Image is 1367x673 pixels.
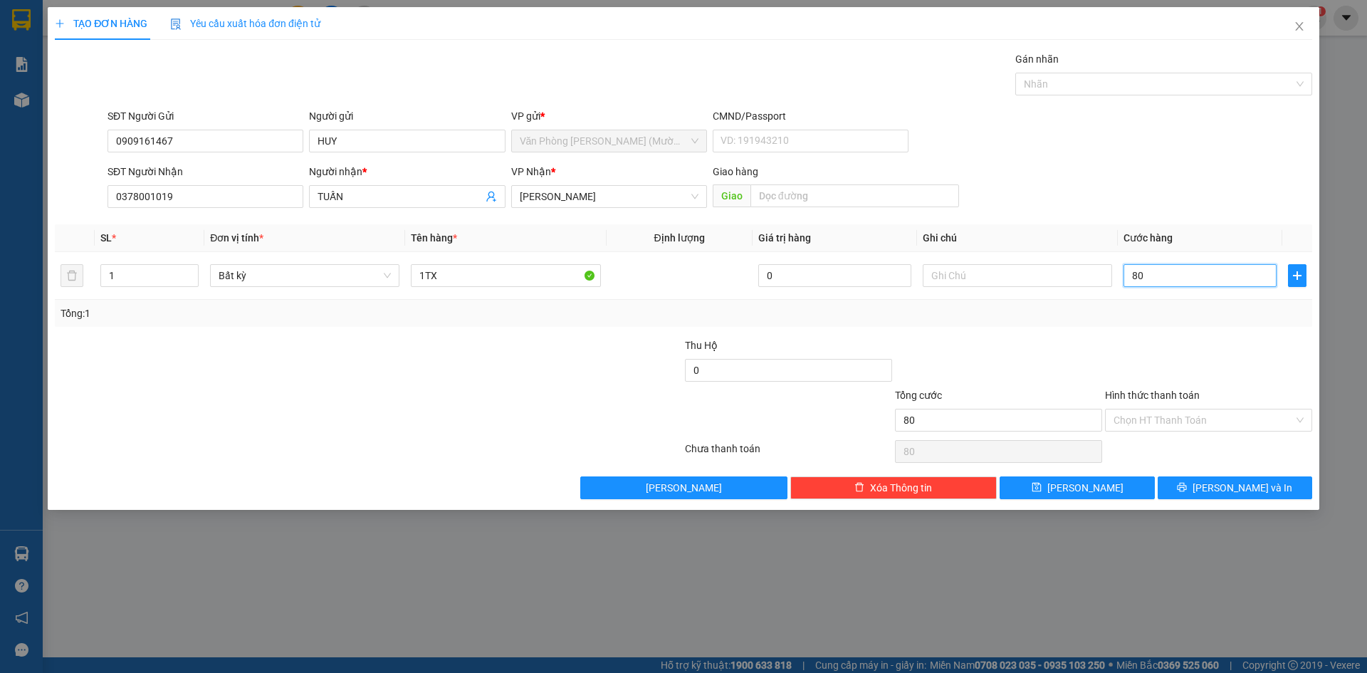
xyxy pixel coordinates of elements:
[511,166,551,177] span: VP Nhận
[646,480,722,496] span: [PERSON_NAME]
[713,184,750,207] span: Giao
[61,306,528,321] div: Tổng: 1
[683,441,894,466] div: Chưa thanh toán
[511,108,707,124] div: VP gửi
[1279,7,1319,47] button: Close
[520,130,698,152] span: Văn Phòng Trần Phú (Mường Thanh)
[654,232,705,244] span: Định lượng
[923,264,1112,287] input: Ghi Chú
[1015,53,1059,65] label: Gán nhãn
[411,264,600,287] input: VD: Bàn, Ghế
[411,232,457,244] span: Tên hàng
[1193,480,1292,496] span: [PERSON_NAME] và In
[170,18,320,29] span: Yêu cầu xuất hóa đơn điện tử
[917,224,1118,252] th: Ghi chú
[790,476,997,499] button: deleteXóa Thông tin
[108,108,303,124] div: SĐT Người Gửi
[1289,270,1306,281] span: plus
[219,265,391,286] span: Bất kỳ
[1177,482,1187,494] span: printer
[1000,476,1154,499] button: save[PERSON_NAME]
[758,264,911,287] input: 0
[1047,480,1124,496] span: [PERSON_NAME]
[713,166,758,177] span: Giao hàng
[486,191,497,202] span: user-add
[210,232,263,244] span: Đơn vị tính
[520,186,698,207] span: Phạm Ngũ Lão
[309,164,505,179] div: Người nhận
[61,264,83,287] button: delete
[895,390,942,401] span: Tổng cước
[854,482,864,494] span: delete
[870,480,932,496] span: Xóa Thông tin
[170,19,182,30] img: icon
[1105,390,1200,401] label: Hình thức thanh toán
[750,184,959,207] input: Dọc đường
[1158,476,1312,499] button: printer[PERSON_NAME] và In
[100,232,112,244] span: SL
[1032,482,1042,494] span: save
[580,476,787,499] button: [PERSON_NAME]
[713,108,908,124] div: CMND/Passport
[685,340,718,351] span: Thu Hộ
[55,19,65,28] span: plus
[758,232,811,244] span: Giá trị hàng
[55,18,147,29] span: TẠO ĐƠN HÀNG
[1294,21,1305,32] span: close
[108,164,303,179] div: SĐT Người Nhận
[1288,264,1306,287] button: plus
[1124,232,1173,244] span: Cước hàng
[309,108,505,124] div: Người gửi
